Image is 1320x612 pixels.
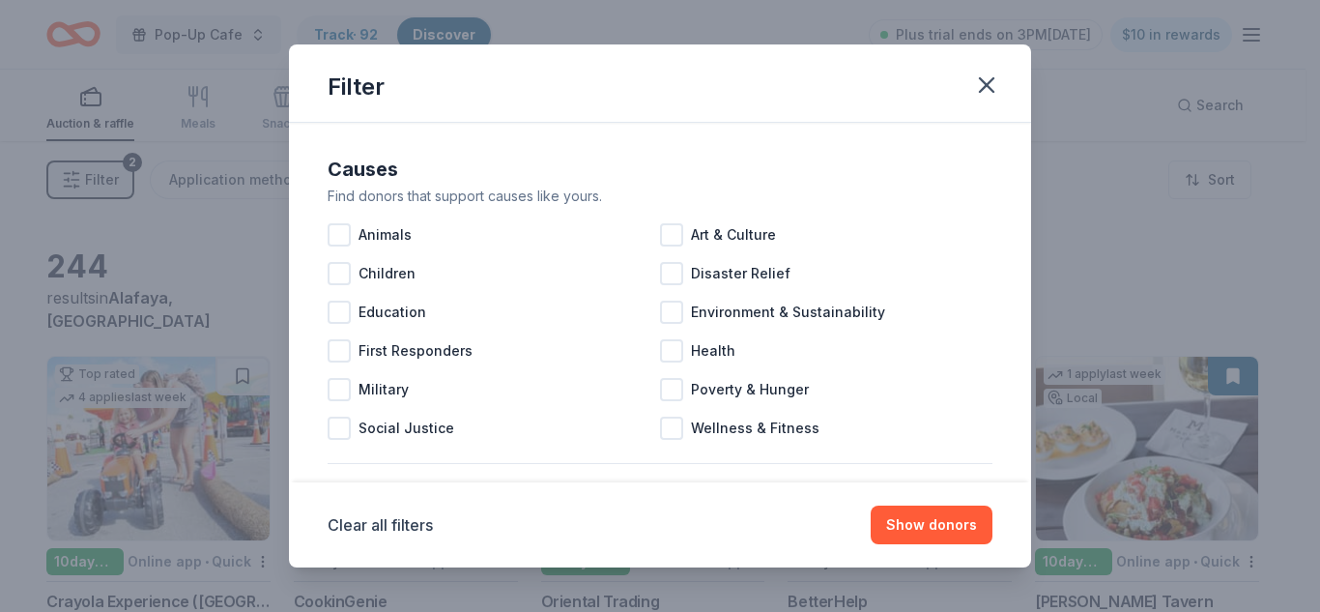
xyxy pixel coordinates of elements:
[359,262,416,285] span: Children
[359,301,426,324] span: Education
[691,223,776,247] span: Art & Culture
[359,378,409,401] span: Military
[691,262,790,285] span: Disaster Relief
[359,417,454,440] span: Social Justice
[359,339,473,363] span: First Responders
[691,301,885,324] span: Environment & Sustainability
[871,506,992,544] button: Show donors
[691,378,809,401] span: Poverty & Hunger
[359,223,412,247] span: Animals
[691,339,735,363] span: Health
[328,513,433,537] button: Clear all filters
[328,480,992,510] div: Application methods
[328,154,992,185] div: Causes
[328,72,385,102] div: Filter
[691,417,819,440] span: Wellness & Fitness
[328,185,992,208] div: Find donors that support causes like yours.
